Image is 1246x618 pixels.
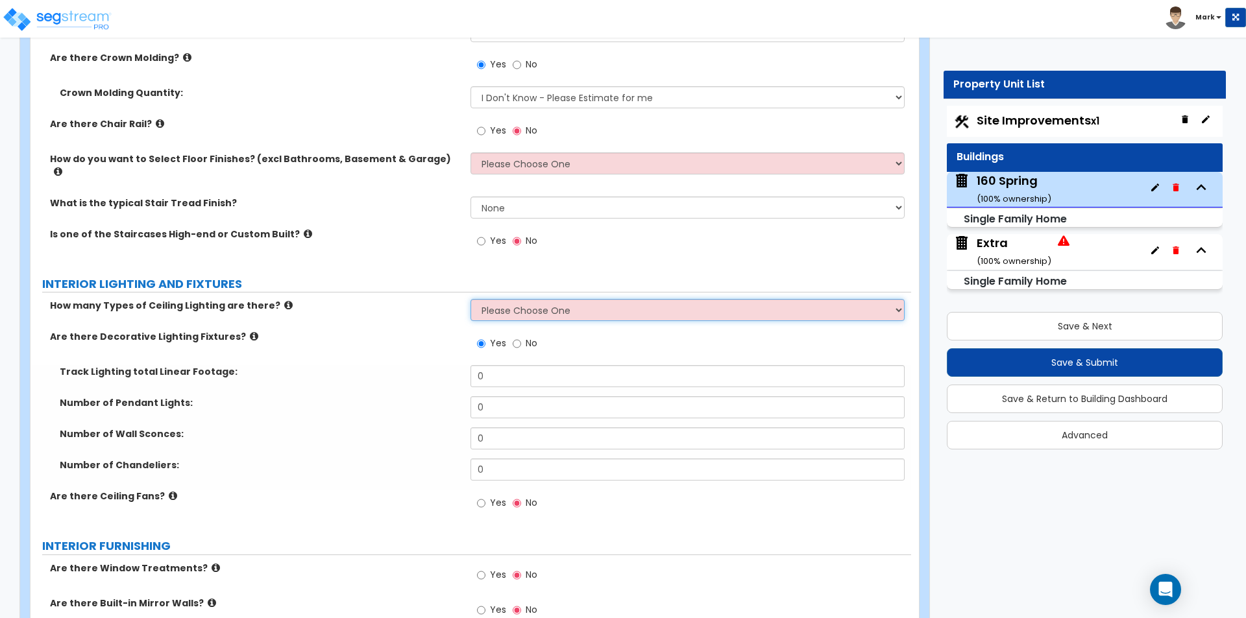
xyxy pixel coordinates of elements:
[477,496,485,510] input: Yes
[212,563,220,573] i: click for more info!
[947,385,1223,413] button: Save & Return to Building Dashboard
[490,496,506,509] span: Yes
[513,124,521,138] input: No
[953,77,1216,92] div: Property Unit List
[60,396,461,409] label: Number of Pendant Lights:
[977,112,1099,128] span: Site Improvements
[977,172,1051,206] div: 160 Spring
[50,196,461,209] label: What is the typical Stair Tread Finish?
[50,117,461,130] label: Are there Chair Rail?
[947,312,1223,340] button: Save & Next
[60,458,461,471] label: Number of Chandeliers:
[50,299,461,312] label: How many Types of Ceiling Lighting are there?
[964,274,1067,289] small: Single Family Home
[1195,12,1215,22] b: Mark
[947,421,1223,449] button: Advanced
[526,58,537,71] span: No
[490,603,506,616] span: Yes
[490,58,506,71] span: Yes
[50,490,461,503] label: Are there Ceiling Fans?
[477,568,485,582] input: Yes
[42,276,911,292] label: INTERIOR LIGHTING AND FIXTURES
[1164,6,1187,29] img: avatar.png
[183,53,191,62] i: click for more info!
[526,234,537,247] span: No
[208,598,216,608] i: click for more info!
[2,6,112,32] img: logo_pro_r.png
[977,235,1051,268] div: Extra
[54,167,62,176] i: click for more info!
[490,337,506,350] span: Yes
[156,119,164,128] i: click for more info!
[50,562,461,575] label: Are there Window Treatments?
[953,113,970,130] img: Construction.png
[957,150,1213,165] div: Buildings
[60,365,461,378] label: Track Lighting total Linear Footage:
[477,603,485,617] input: Yes
[526,124,537,137] span: No
[490,124,506,137] span: Yes
[953,172,970,189] img: building.svg
[964,211,1067,226] small: Single Family Home
[490,234,506,247] span: Yes
[477,337,485,351] input: Yes
[284,300,293,310] i: click for more info!
[513,496,521,510] input: No
[477,234,485,248] input: Yes
[169,491,177,501] i: click for more info!
[60,427,461,440] label: Number of Wall Sconces:
[513,58,521,72] input: No
[947,348,1223,377] button: Save & Submit
[304,229,312,239] i: click for more info!
[526,496,537,509] span: No
[50,597,461,610] label: Are there Built-in Mirror Walls?
[1150,574,1181,605] div: Open Intercom Messenger
[526,603,537,616] span: No
[977,193,1051,205] small: ( 100 % ownership)
[977,255,1051,267] small: ( 100 % ownership)
[513,337,521,351] input: No
[490,568,506,581] span: Yes
[953,172,1051,206] span: 160 Spring
[513,603,521,617] input: No
[50,51,461,64] label: Are there Crown Molding?
[1091,114,1099,128] small: x1
[953,235,970,252] img: building.svg
[60,86,461,99] label: Crown Molding Quantity:
[50,330,461,343] label: Are there Decorative Lighting Fixtures?
[250,331,258,341] i: click for more info!
[526,337,537,350] span: No
[42,538,911,554] label: INTERIOR FURNISHING
[953,235,1069,268] span: Extra
[477,58,485,72] input: Yes
[513,234,521,248] input: No
[50,228,461,241] label: Is one of the Staircases High-end or Custom Built?
[477,124,485,138] input: Yes
[50,152,461,178] label: How do you want to Select Floor Finishes? (excl Bathrooms, Basement & Garage)
[526,568,537,581] span: No
[513,568,521,582] input: No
